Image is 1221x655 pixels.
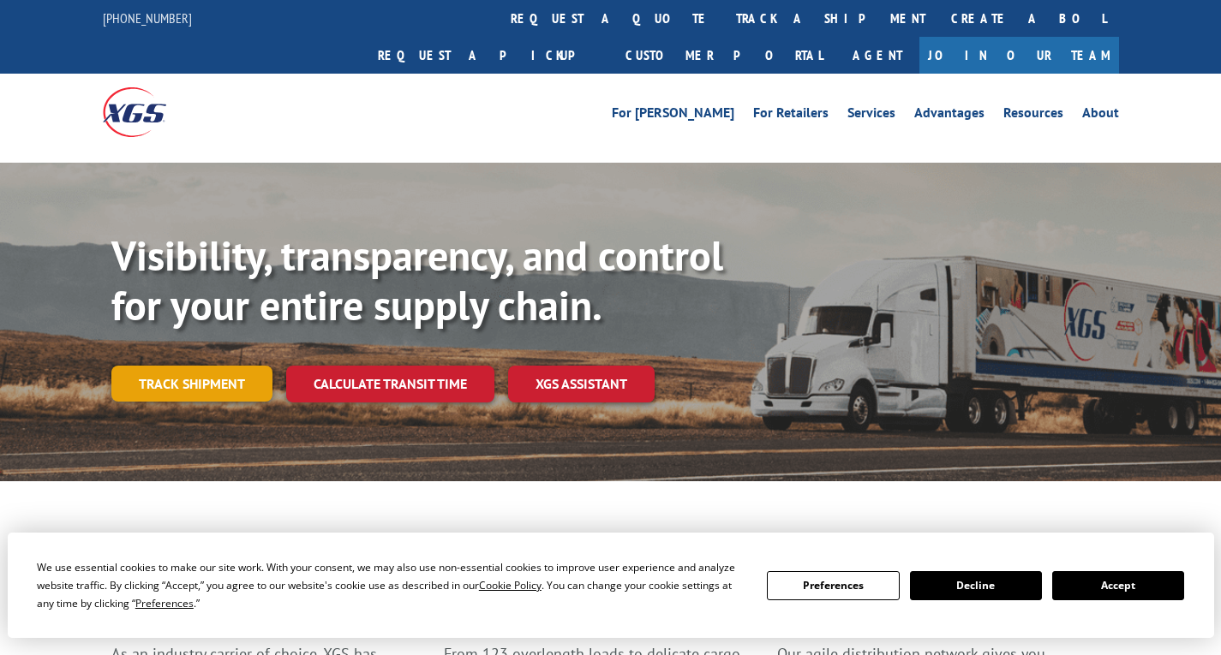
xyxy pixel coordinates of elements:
button: Accept [1052,571,1184,600]
button: Preferences [767,571,899,600]
span: Cookie Policy [479,578,542,592]
a: Resources [1003,106,1063,125]
a: Agent [835,37,919,74]
a: For [PERSON_NAME] [612,106,734,125]
button: Decline [910,571,1042,600]
a: Calculate transit time [286,366,494,402]
a: Join Our Team [919,37,1119,74]
div: We use essential cookies to make our site work. With your consent, we may also use non-essential ... [37,558,746,612]
a: Services [847,106,895,125]
a: XGS ASSISTANT [508,366,655,402]
a: For Retailers [753,106,829,125]
a: Customer Portal [613,37,835,74]
div: Cookie Consent Prompt [8,533,1214,638]
a: Track shipment [111,366,272,402]
a: Advantages [914,106,985,125]
a: Request a pickup [365,37,613,74]
a: [PHONE_NUMBER] [103,9,192,27]
span: Preferences [135,596,194,610]
a: About [1082,106,1119,125]
b: Visibility, transparency, and control for your entire supply chain. [111,229,723,331]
